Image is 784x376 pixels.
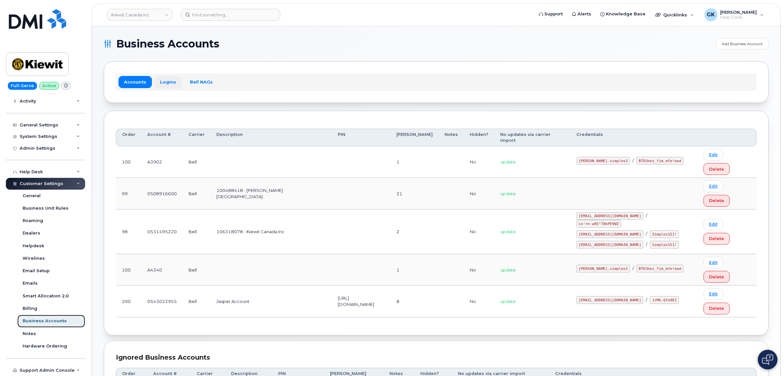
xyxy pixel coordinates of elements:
span: update [500,229,516,234]
td: 0543022955 [141,286,183,317]
a: Edit [703,149,723,160]
th: PIN [332,129,391,147]
code: [EMAIL_ADDRESS][DOMAIN_NAME] [576,296,644,304]
td: 99 [116,178,141,209]
td: No [464,178,494,209]
span: Delete [709,166,724,172]
button: Delete [703,233,730,245]
td: 0531495220 [141,210,183,254]
button: Delete [703,271,730,283]
span: update [500,191,516,196]
button: Delete [703,195,730,207]
th: Account # [141,129,183,147]
div: Ignored Business Accounts [116,353,757,362]
code: Simplex151! [650,230,679,238]
td: No [464,146,494,178]
a: Edit [703,288,723,300]
td: No [464,286,494,317]
td: 1 [391,254,439,286]
th: Description [210,129,332,147]
a: Accounts [119,76,152,88]
th: Notes [439,129,464,147]
a: Logins [155,76,182,88]
span: / [646,297,647,302]
td: Jasper Account [210,286,332,317]
span: / [632,158,634,163]
span: Delete [709,274,724,280]
span: Business Accounts [116,39,219,49]
td: 100488418 - [PERSON_NAME] [GEOGRAPHIC_DATA] [210,178,332,209]
td: Bell [183,178,210,209]
span: update [500,299,516,304]
td: 100 [116,146,141,178]
code: [PERSON_NAME].simplex2 [576,157,630,165]
a: Bell NAGs [184,76,218,88]
td: Bell [183,210,210,254]
td: 8 [391,286,439,317]
td: A4340 [141,254,183,286]
span: update [500,159,516,164]
span: / [646,231,647,236]
code: [EMAIL_ADDRESS][DOMAIN_NAME] [576,241,644,249]
td: No [464,254,494,286]
td: 200 [116,286,141,317]
span: / [646,242,647,247]
span: Delete [709,235,724,242]
img: Open chat [762,354,773,365]
span: / [646,213,647,218]
td: 2 [391,210,439,254]
code: BTD3hez_fjm_mfe!ewd [636,265,683,273]
code: [PERSON_NAME].simplex2 [576,265,630,273]
td: A3902 [141,146,183,178]
td: 21 [391,178,439,209]
code: [EMAIL_ADDRESS][DOMAIN_NAME] [576,230,644,238]
code: Simplex151! [650,241,679,249]
span: update [500,267,516,273]
a: Add Business Account [716,38,769,49]
code: BTD3hez_fjm_mfe!ewd [636,157,683,165]
td: Bell [183,286,210,317]
code: JzMG.Qfo9E1 [650,296,679,304]
code: co'=n-w85"78kPE9WZ [576,220,621,228]
td: [URL][DOMAIN_NAME] [332,286,391,317]
th: [PERSON_NAME] [391,129,439,147]
td: No [464,210,494,254]
code: [EMAIL_ADDRESS][DOMAIN_NAME] [576,212,644,220]
td: Bell [183,254,210,286]
td: 100 [116,254,141,286]
span: Delete [709,197,724,204]
button: Delete [703,303,730,314]
span: Delete [709,305,724,311]
th: No updates via carrier import [494,129,570,147]
span: / [632,266,634,271]
td: 1 [391,146,439,178]
th: Carrier [183,129,210,147]
td: 106318078 - Kiewit Canada Inc [210,210,332,254]
a: Edit [703,180,723,192]
td: 98 [116,210,141,254]
th: Credentials [571,129,698,147]
a: Edit [703,257,723,268]
th: Order [116,129,141,147]
th: Hidden? [464,129,494,147]
td: Bell [183,146,210,178]
a: Edit [703,219,723,230]
td: 0508916600 [141,178,183,209]
button: Delete [703,163,730,175]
